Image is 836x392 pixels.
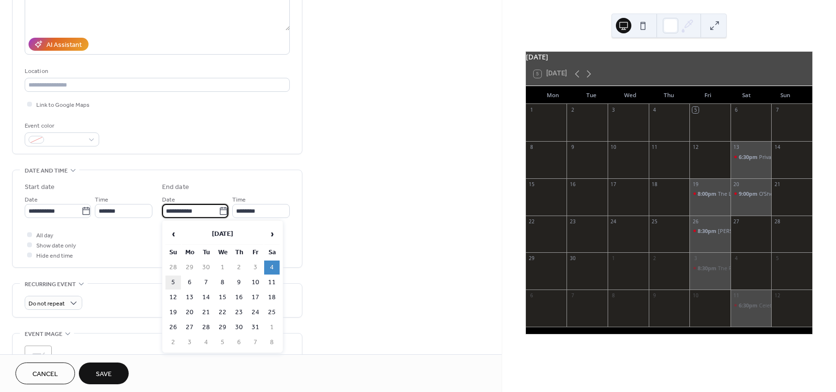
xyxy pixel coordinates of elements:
[718,264,810,272] div: The Pour Shack, [PERSON_NAME], Tx
[688,86,727,104] div: Fri
[610,181,617,188] div: 17
[182,305,197,319] td: 20
[248,305,263,319] td: 24
[650,86,688,104] div: Thu
[231,335,247,349] td: 6
[248,246,263,260] th: Fr
[264,335,280,349] td: 8
[198,261,214,275] td: 30
[651,292,658,299] div: 9
[25,346,52,373] div: ;
[727,86,766,104] div: Sat
[231,246,247,260] th: Th
[528,107,535,114] div: 1
[165,290,181,305] td: 12
[215,261,230,275] td: 1
[36,100,90,110] span: Link to Google Maps
[610,255,617,262] div: 1
[569,181,576,188] div: 16
[231,261,247,275] td: 2
[231,305,247,319] td: 23
[698,227,718,234] span: 8:30pm
[25,182,55,192] div: Start date
[718,227,806,234] div: [PERSON_NAME]'s [PERSON_NAME]
[198,335,214,349] td: 4
[25,66,288,76] div: Location
[733,292,740,299] div: 11
[692,292,699,299] div: 10
[231,290,247,305] td: 16
[29,298,65,309] span: Do not repeat
[248,276,263,290] td: 10
[731,302,772,309] div: Celebrate Roanoke--City of Roanoke, Tx
[36,241,76,251] span: Show date only
[215,276,230,290] td: 8
[95,195,108,205] span: Time
[215,290,230,305] td: 15
[698,264,718,272] span: 8:30pm
[265,224,279,244] span: ›
[165,246,181,260] th: Su
[759,153,819,160] div: Private Party Denton, Tx
[198,246,214,260] th: Tu
[46,40,82,50] div: AI Assistant
[733,181,740,188] div: 20
[165,335,181,349] td: 2
[651,255,658,262] div: 2
[774,218,781,225] div: 28
[733,107,740,114] div: 6
[766,86,805,104] div: Sun
[162,182,189,192] div: End date
[651,181,658,188] div: 18
[25,195,38,205] span: Date
[528,181,535,188] div: 15
[248,261,263,275] td: 3
[162,195,175,205] span: Date
[569,144,576,150] div: 9
[569,107,576,114] div: 2
[182,335,197,349] td: 3
[739,153,759,160] span: 6:30pm
[733,218,740,225] div: 27
[718,190,756,197] div: The Lakehouse
[79,363,129,384] button: Save
[215,335,230,349] td: 5
[528,218,535,225] div: 22
[96,369,112,379] span: Save
[248,290,263,305] td: 17
[698,190,718,197] span: 8:00pm
[182,320,197,334] td: 27
[689,264,731,272] div: The Pour Shack, Keller, Tx
[198,290,214,305] td: 14
[733,255,740,262] div: 4
[774,181,781,188] div: 21
[25,166,68,176] span: Date and time
[528,144,535,150] div: 8
[25,329,62,339] span: Event image
[572,86,611,104] div: Tue
[526,52,812,62] div: [DATE]
[248,320,263,334] td: 31
[739,302,759,309] span: 6:30pm
[248,335,263,349] td: 7
[231,276,247,290] td: 9
[264,320,280,334] td: 1
[36,231,53,241] span: All day
[165,261,181,275] td: 28
[692,107,699,114] div: 5
[215,305,230,319] td: 22
[182,246,197,260] th: Mo
[198,276,214,290] td: 7
[610,292,617,299] div: 8
[165,276,181,290] td: 5
[774,255,781,262] div: 5
[569,218,576,225] div: 23
[25,121,97,131] div: Event color
[15,363,75,384] a: Cancel
[651,218,658,225] div: 25
[528,292,535,299] div: 6
[198,305,214,319] td: 21
[739,190,759,197] span: 9:00pm
[774,144,781,150] div: 14
[264,246,280,260] th: Sa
